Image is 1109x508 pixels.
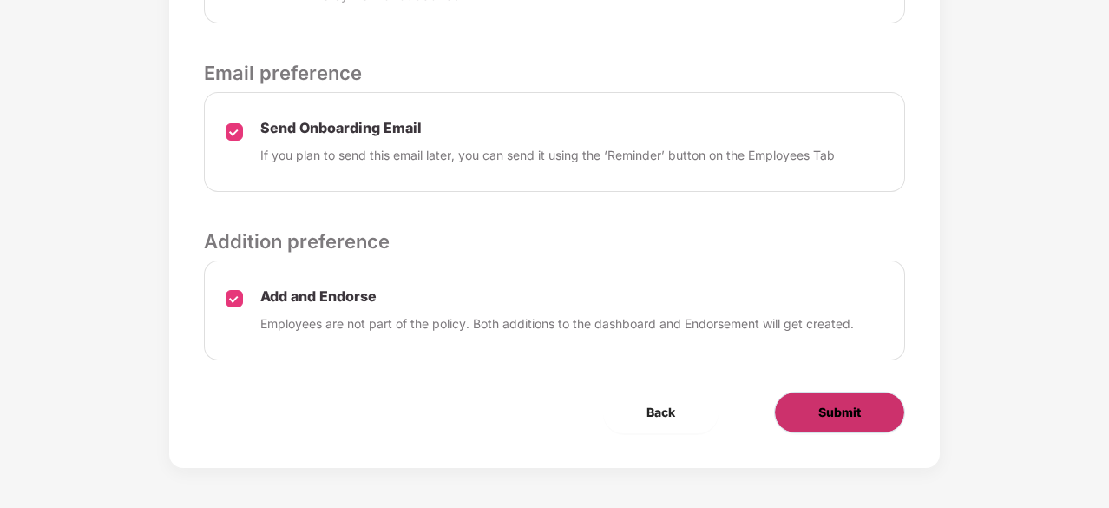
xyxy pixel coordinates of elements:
span: Submit [818,403,861,422]
span: Back [646,403,675,422]
p: Employees are not part of the policy. Both additions to the dashboard and Endorsement will get cr... [260,314,854,333]
p: Addition preference [204,227,905,256]
p: Send Onboarding Email [260,119,835,137]
p: Add and Endorse [260,287,854,306]
button: Submit [774,392,905,433]
button: Back [603,392,719,433]
p: Email preference [204,58,905,88]
p: If you plan to send this email later, you can send it using the ‘Reminder’ button on the Employee... [260,146,835,165]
